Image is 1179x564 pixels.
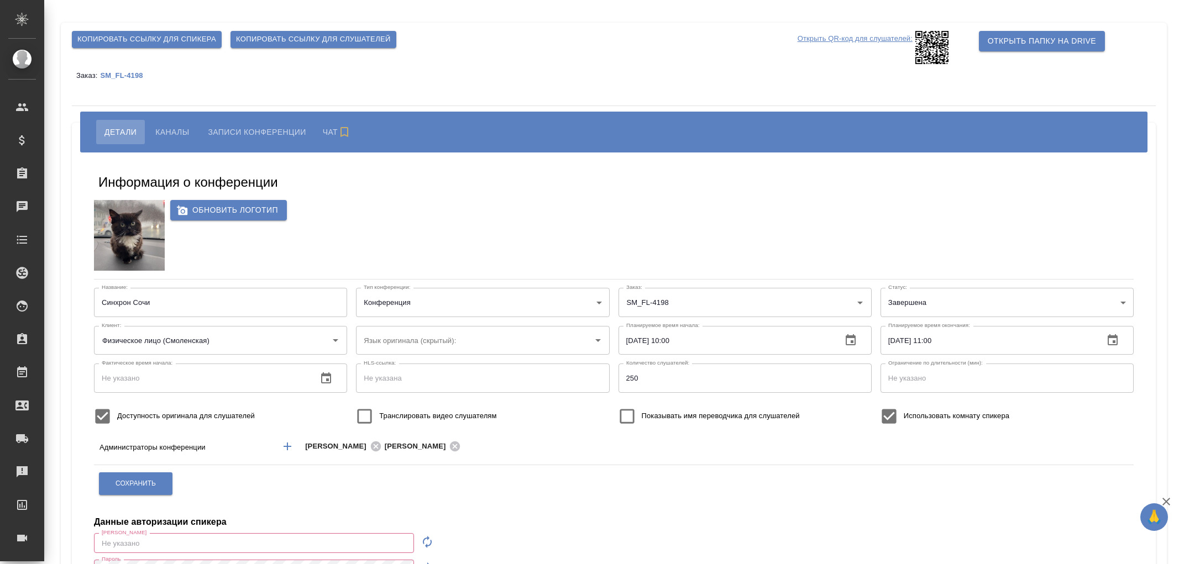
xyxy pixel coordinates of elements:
[619,363,872,392] input: Не указано
[208,125,306,139] span: Записи конференции
[385,441,453,452] span: [PERSON_NAME]
[274,433,301,460] button: Добавить менеджера
[356,363,609,392] input: Не указана
[323,125,354,139] span: Чат
[230,31,396,48] button: Копировать ссылку для слушателей
[852,295,868,310] button: Open
[385,440,464,454] div: [PERSON_NAME]
[170,200,287,220] label: Обновить логотип
[881,326,1095,355] input: Не указано
[1145,505,1164,529] span: 🙏
[379,410,496,421] span: Транслировать видео слушателям
[179,203,278,217] span: Обновить логотип
[590,333,606,348] button: Open
[77,33,216,46] span: Копировать ссылку для спикера
[328,333,343,348] button: Open
[305,440,385,454] div: [PERSON_NAME]
[904,410,1009,421] span: Использовать комнату спикера
[356,288,609,317] div: Конференция
[72,31,222,48] button: Копировать ссылку для спикера
[100,71,151,80] a: SM_FL-4198
[94,288,347,317] input: Не указан
[1036,445,1039,447] button: Open
[798,31,913,64] p: Открыть QR-код для слушателей:
[94,515,227,529] h4: Данные авторизации спикера
[338,125,351,139] svg: Подписаться
[104,125,137,139] span: Детали
[94,533,414,553] input: Не указано
[94,200,165,271] img: 68397b10c16687d5e7118501.jpeg
[236,33,391,46] span: Копировать ссылку для слушателей
[99,472,172,495] button: Сохранить
[642,410,800,421] span: Показывать имя переводчика для слушателей
[94,363,308,392] input: Не указано
[988,34,1096,48] span: Открыть папку на Drive
[305,441,373,452] span: [PERSON_NAME]
[1140,503,1168,531] button: 🙏
[76,71,100,80] p: Заказ:
[619,326,833,355] input: Не указано
[117,410,255,421] span: Доступность оригинала для слушателей
[98,173,278,191] h5: Информация о конференции
[881,363,1134,392] input: Не указано
[116,479,156,488] span: Сохранить
[99,442,271,453] p: Администраторы конференции
[881,288,1134,317] div: Завершена
[979,31,1105,51] button: Открыть папку на Drive
[155,125,189,139] span: Каналы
